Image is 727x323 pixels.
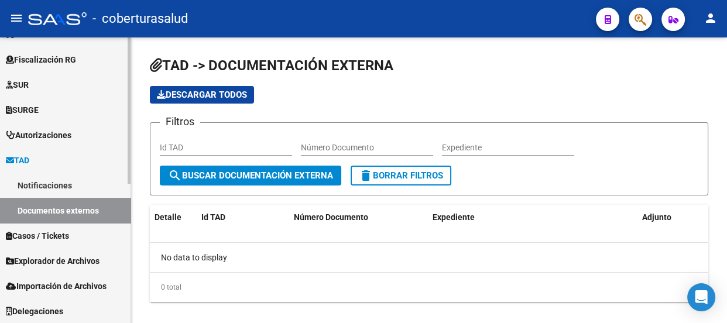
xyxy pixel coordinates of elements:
[150,243,708,272] div: No data to display
[351,166,451,185] button: Borrar Filtros
[201,212,225,222] span: Id TAD
[155,212,181,222] span: Detalle
[6,229,69,242] span: Casos / Tickets
[6,53,76,66] span: Fiscalización RG
[160,114,200,130] h3: Filtros
[6,104,39,116] span: SURGE
[433,212,475,222] span: Expediente
[428,205,637,230] datatable-header-cell: Expediente
[197,205,289,230] datatable-header-cell: Id TAD
[150,86,254,104] button: Descargar todos
[6,78,29,91] span: SUR
[687,283,715,311] div: Open Intercom Messenger
[150,86,254,104] app-download-masive: Descarga Masiva de Documentos Externos
[150,205,197,230] datatable-header-cell: Detalle
[359,169,373,183] mat-icon: delete
[6,129,71,142] span: Autorizaciones
[150,57,393,74] span: TAD -> DOCUMENTACIÓN EXTERNA
[6,255,100,267] span: Explorador de Archivos
[294,212,368,222] span: Número Documento
[642,212,671,222] span: Adjunto
[92,6,188,32] span: - coberturasalud
[637,205,708,230] datatable-header-cell: Adjunto
[6,154,29,167] span: TAD
[168,169,182,183] mat-icon: search
[6,305,63,318] span: Delegaciones
[160,166,341,185] button: Buscar Documentación Externa
[150,273,708,302] div: 0 total
[704,11,718,25] mat-icon: person
[157,90,247,100] span: Descargar todos
[359,170,443,181] span: Borrar Filtros
[6,280,107,293] span: Importación de Archivos
[289,205,428,230] datatable-header-cell: Número Documento
[168,170,333,181] span: Buscar Documentación Externa
[9,11,23,25] mat-icon: menu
